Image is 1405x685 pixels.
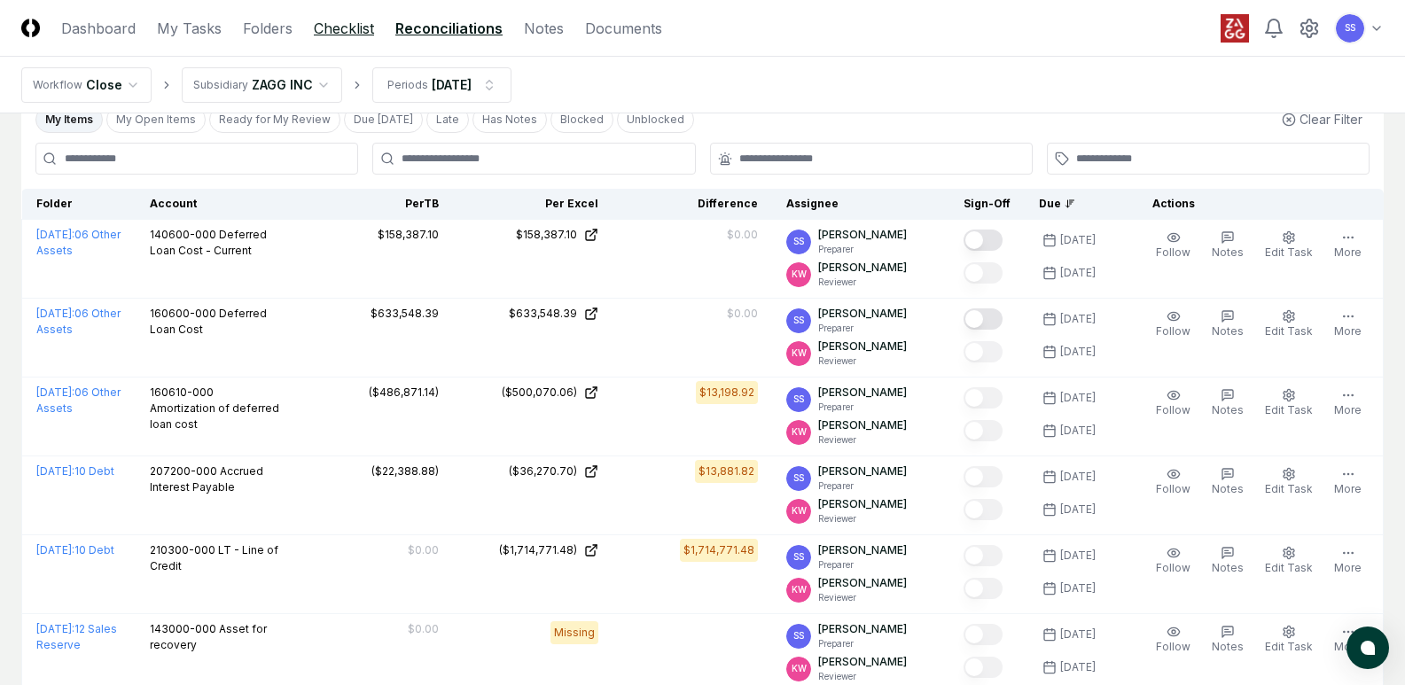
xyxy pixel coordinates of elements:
button: Follow [1152,621,1194,658]
th: Sign-Off [949,189,1025,220]
span: KW [792,425,807,439]
span: Edit Task [1265,482,1313,495]
p: Reviewer [818,433,907,447]
div: [DATE] [1060,311,1096,327]
span: KW [792,268,807,281]
button: Follow [1152,227,1194,264]
button: Late [426,106,469,133]
p: Reviewer [818,512,907,525]
button: Follow [1152,463,1194,501]
button: Edit Task [1261,306,1316,343]
span: Notes [1212,324,1244,338]
button: Edit Task [1261,542,1316,580]
th: Per Excel [453,189,613,220]
a: Documents [585,18,662,39]
button: Periods[DATE] [372,67,511,103]
span: Follow [1156,640,1190,653]
p: [PERSON_NAME] [818,542,907,558]
a: $158,387.10 [467,227,598,243]
button: Notes [1208,227,1247,264]
button: Mark complete [964,578,1003,599]
span: SS [793,550,804,564]
div: Subsidiary [193,77,248,93]
button: More [1331,542,1365,580]
span: Notes [1212,482,1244,495]
button: More [1331,385,1365,422]
a: [DATE]:06 Other Assets [36,228,121,257]
button: Clear Filter [1275,103,1370,136]
div: [DATE] [1060,232,1096,248]
button: Notes [1208,306,1247,343]
a: [DATE]:06 Other Assets [36,385,121,415]
p: Preparer [818,243,907,256]
button: Mark complete [964,341,1003,362]
button: Edit Task [1261,621,1316,658]
div: Actions [1138,196,1370,212]
span: Follow [1156,324,1190,338]
a: Checklist [314,18,374,39]
th: Folder [22,189,136,220]
th: Difference [613,189,772,220]
span: Follow [1156,245,1190,259]
p: [PERSON_NAME] [818,496,907,512]
button: More [1331,227,1365,264]
div: [DATE] [1060,265,1096,281]
div: [DATE] [1060,502,1096,518]
span: Follow [1156,482,1190,495]
button: Ready for My Review [209,106,340,133]
button: More [1331,306,1365,343]
span: KW [792,504,807,518]
div: $1,714,771.48 [683,542,754,558]
button: Mark complete [964,308,1003,330]
span: Amortization of deferred loan cost [150,401,279,431]
button: Notes [1208,542,1247,580]
button: Mark complete [964,657,1003,678]
button: Follow [1152,385,1194,422]
div: [DATE] [1060,390,1096,406]
span: Edit Task [1265,245,1313,259]
span: Asset for recovery [150,622,267,651]
span: [DATE] : [36,464,74,478]
span: Notes [1212,245,1244,259]
div: [DATE] [1060,469,1096,485]
button: Unblocked [617,106,694,133]
span: 207200-000 [150,464,217,478]
p: [PERSON_NAME] [818,654,907,670]
a: [DATE]:10 Debt [36,464,114,478]
div: ($36,270.70) [509,463,577,479]
p: [PERSON_NAME] [818,575,907,591]
button: More [1331,463,1365,501]
a: Folders [243,18,293,39]
span: SS [793,235,804,248]
a: [DATE]:12 Sales Reserve [36,622,117,651]
p: [PERSON_NAME] [818,227,907,243]
div: ($1,714,771.48) [499,542,577,558]
nav: breadcrumb [21,67,511,103]
span: [DATE] : [36,228,74,241]
span: Notes [1212,640,1244,653]
div: Workflow [33,77,82,93]
p: [PERSON_NAME] [818,385,907,401]
span: [DATE] : [36,307,74,320]
a: ($36,270.70) [467,463,598,479]
th: Assignee [772,189,949,220]
p: [PERSON_NAME] [818,339,907,354]
span: Edit Task [1265,403,1313,416]
div: ($22,388.88) [371,463,439,479]
span: SS [793,629,804,642]
button: Mark complete [964,230,1003,251]
div: ($486,871.14) [369,385,439,401]
p: Reviewer [818,276,907,289]
button: More [1331,621,1365,658]
span: 140600-000 [150,228,216,241]
div: Missing [550,621,598,644]
p: Preparer [818,637,907,650]
div: [DATE] [1060,344,1096,360]
span: KW [792,662,807,675]
button: Mark complete [964,387,1003,409]
button: Blocked [550,106,613,133]
p: [PERSON_NAME] [818,260,907,276]
span: [DATE] : [36,543,74,557]
div: $0.00 [727,227,758,243]
img: Logo [21,19,40,37]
